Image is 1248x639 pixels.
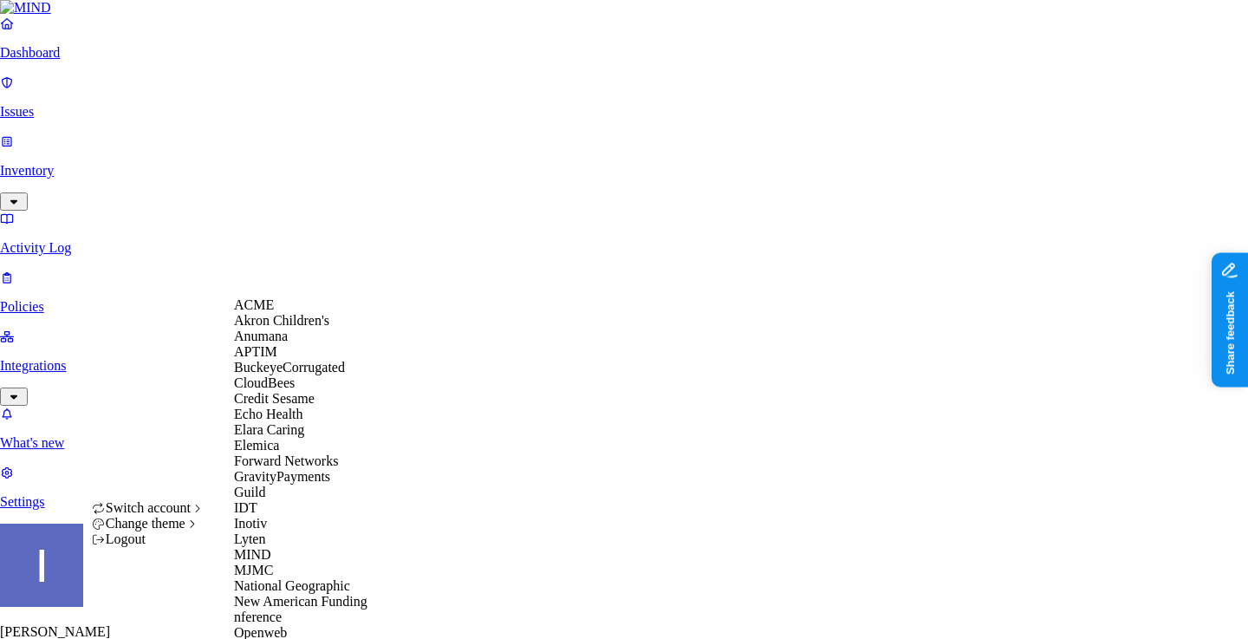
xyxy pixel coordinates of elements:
[234,516,267,531] span: Inotiv
[234,438,279,453] span: Elemica
[106,500,191,515] span: Switch account
[234,594,367,609] span: New American Funding
[234,547,271,562] span: MIND
[234,531,265,546] span: Lyten
[234,563,273,577] span: MJMC
[234,422,304,437] span: Elara Caring
[234,469,330,484] span: GravityPayments
[234,391,315,406] span: Credit Sesame
[234,297,274,312] span: ACME
[234,485,265,499] span: Guild
[234,578,350,593] span: National Geographic
[234,500,257,515] span: IDT
[234,360,345,375] span: BuckeyeCorrugated
[106,516,185,531] span: Change theme
[234,329,288,343] span: Anumana
[234,407,303,421] span: Echo Health
[92,531,205,547] div: Logout
[234,610,282,624] span: nference
[234,313,329,328] span: Akron Children's
[234,453,338,468] span: Forward Networks
[1212,252,1248,387] iframe: Marker.io feedback button
[234,344,277,359] span: APTIM
[234,375,295,390] span: CloudBees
